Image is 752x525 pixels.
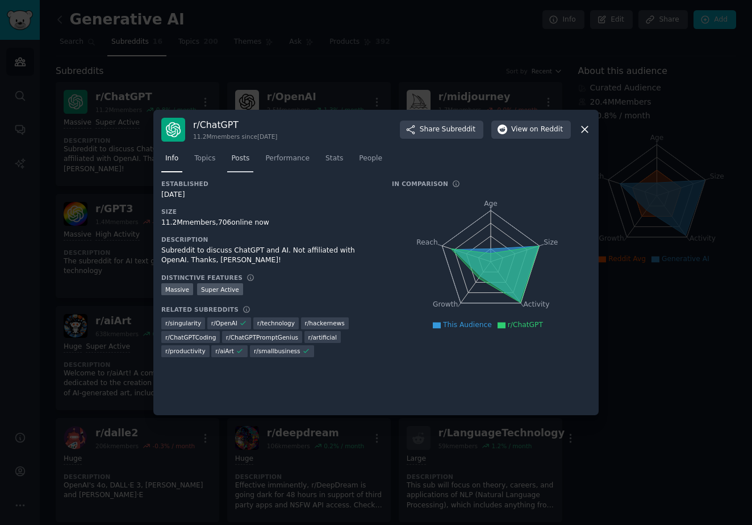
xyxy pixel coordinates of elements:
[165,333,216,341] span: r/ ChatGPTCoding
[484,200,498,208] tspan: Age
[443,321,492,329] span: This Audience
[161,218,376,228] div: 11.2M members, 706 online now
[161,235,376,243] h3: Description
[161,190,376,200] div: [DATE]
[215,347,234,355] span: r/ aiArt
[197,283,243,295] div: Super Active
[190,150,219,173] a: Topics
[265,154,310,164] span: Performance
[261,150,314,173] a: Performance
[226,333,298,341] span: r/ ChatGPTPromptGenius
[442,125,475,135] span: Subreddit
[161,208,376,216] h3: Size
[325,154,343,164] span: Stats
[161,305,239,313] h3: Related Subreddits
[231,154,249,164] span: Posts
[194,154,215,164] span: Topics
[511,125,563,135] span: View
[508,321,543,329] span: r/ChatGPT
[165,154,178,164] span: Info
[305,319,345,327] span: r/ hackernews
[416,238,438,246] tspan: Reach
[165,347,206,355] span: r/ productivity
[161,283,193,295] div: Massive
[161,150,182,173] a: Info
[193,119,277,131] h3: r/ ChatGPT
[165,319,201,327] span: r/ singularity
[420,125,475,135] span: Share
[257,319,295,327] span: r/ technology
[544,238,558,246] tspan: Size
[359,154,382,164] span: People
[321,150,347,173] a: Stats
[227,150,253,173] a: Posts
[211,319,237,327] span: r/ OpenAI
[400,121,483,139] button: ShareSubreddit
[530,125,563,135] span: on Reddit
[161,274,243,282] h3: Distinctive Features
[161,118,185,142] img: ChatGPT
[308,333,337,341] span: r/ artificial
[161,246,376,266] div: Subreddit to discuss ChatGPT and AI. Not affiliated with OpenAI. Thanks, [PERSON_NAME]!
[254,347,300,355] span: r/ smallbusiness
[161,180,376,188] h3: Established
[524,300,550,308] tspan: Activity
[491,121,571,139] button: Viewon Reddit
[392,180,448,188] h3: In Comparison
[433,300,458,308] tspan: Growth
[193,133,277,140] div: 11.2M members since [DATE]
[355,150,386,173] a: People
